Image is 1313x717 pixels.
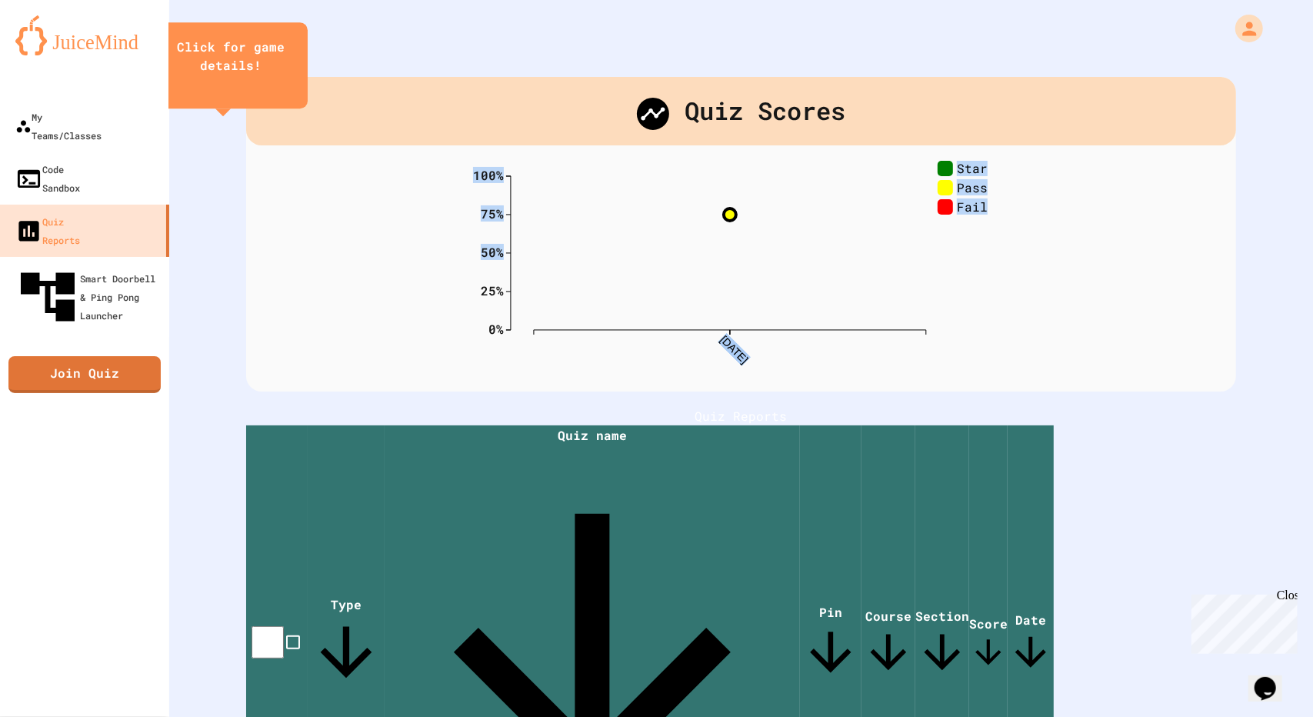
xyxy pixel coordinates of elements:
[1219,11,1267,46] div: My Account
[8,356,161,393] a: Join Quiz
[488,321,504,337] text: 0%
[800,604,861,683] span: Pin
[1008,612,1054,675] span: Date
[308,596,385,691] span: Type
[15,160,80,197] div: Code Sandbox
[1185,589,1298,654] iframe: chat widget
[15,15,154,55] img: logo-orange.svg
[861,608,915,679] span: Course
[957,198,988,214] text: Fail
[246,407,1236,425] h1: Quiz Reports
[969,615,1008,672] span: Score
[481,205,504,222] text: 75%
[957,178,988,195] text: Pass
[957,159,988,175] text: Star
[718,333,750,365] text: [DATE]
[481,282,504,298] text: 25%
[169,38,292,75] div: Click for game details!
[246,77,1236,145] div: Quiz Scores
[915,608,969,679] span: Section
[15,212,80,249] div: Quiz Reports
[252,626,284,659] input: select all desserts
[6,6,106,98] div: Chat with us now!Close
[473,167,504,183] text: 100%
[15,265,163,329] div: Smart Doorbell & Ping Pong Launcher
[481,244,504,260] text: 50%
[1248,655,1298,702] iframe: chat widget
[15,108,102,145] div: My Teams/Classes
